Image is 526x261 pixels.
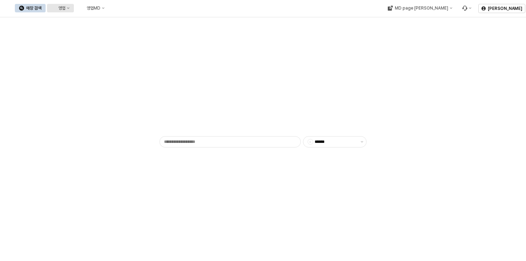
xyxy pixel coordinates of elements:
button: [PERSON_NAME] [478,4,525,13]
p: [PERSON_NAME] [488,6,522,11]
div: MD page [PERSON_NAME] [394,6,448,11]
button: MD page [PERSON_NAME] [383,4,456,12]
button: 영업 [47,4,74,12]
button: 영업MD [75,4,109,12]
button: 매장 검색 [15,4,46,12]
div: 영업 [58,6,65,11]
div: 영업MD [87,6,100,11]
div: MD page 이동 [383,4,456,12]
div: 매장 검색 [26,6,41,11]
button: 제안 사항 표시 [358,137,366,147]
div: Menu item 6 [458,4,475,12]
span: - [308,139,313,144]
